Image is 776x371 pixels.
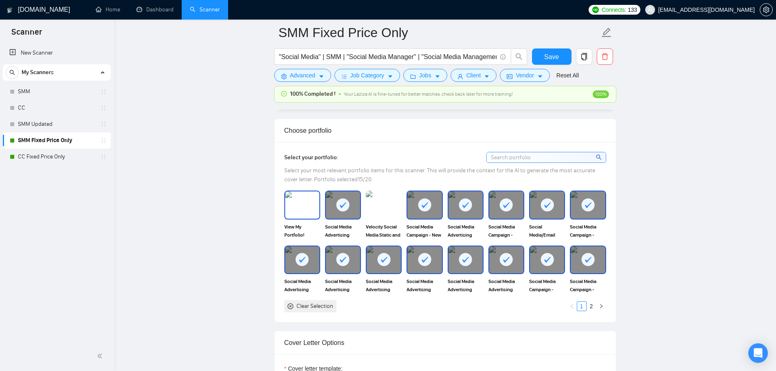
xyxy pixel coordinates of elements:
[567,301,577,311] button: left
[96,6,120,13] a: homeHome
[596,301,606,311] button: right
[274,69,331,82] button: settingAdvancedcaret-down
[18,116,95,132] a: SMM Updated
[97,352,105,360] span: double-left
[190,6,220,13] a: searchScanner
[500,69,550,82] button: idcardVendorcaret-down
[334,69,400,82] button: barsJob Categorycaret-down
[284,154,339,161] span: Select your portfolio:
[760,7,773,13] a: setting
[281,91,287,97] span: check-circle
[488,223,524,239] span: Social Media Campaign - Educational Wellness Post
[410,73,416,79] span: folder
[596,153,603,162] span: search
[387,73,393,79] span: caret-down
[18,132,95,149] a: SMM Fixed Price Only
[419,71,431,80] span: Jobs
[5,26,48,43] span: Scanner
[532,48,572,65] button: Save
[435,73,440,79] span: caret-down
[507,73,512,79] span: idcard
[297,302,333,311] div: Clear Selection
[136,6,174,13] a: dashboardDashboard
[451,69,497,82] button: userClientcaret-down
[587,301,596,311] li: 2
[577,302,586,311] a: 1
[576,48,592,65] button: copy
[602,5,626,14] span: Connects:
[6,66,19,79] button: search
[6,70,18,75] span: search
[325,223,361,239] span: Social Media Advertising Campaign - Aesthetics Carousal Ad
[576,53,592,60] span: copy
[284,331,606,354] div: Cover Letter Options
[748,343,768,363] div: Open Intercom Messenger
[7,4,13,17] img: logo
[3,45,111,61] li: New Scanner
[448,277,484,294] span: Social Media Advertising Campaign - Lead Generation Ad
[597,53,613,60] span: delete
[577,301,587,311] li: 1
[484,73,490,79] span: caret-down
[556,71,579,80] a: Reset All
[466,71,481,80] span: Client
[284,119,606,142] div: Choose portfolio
[601,27,612,38] span: edit
[288,303,293,309] span: close-circle
[593,90,609,98] span: 100%
[18,149,95,165] a: CC Fixed Price Only
[290,71,315,80] span: Advanced
[570,223,606,239] span: Social Media Campaign - Beauty Service Post
[760,7,772,13] span: setting
[407,277,442,294] span: Social Media Advertising Campaign - Wellness Service Ad
[366,191,402,219] img: portfolio thumbnail image
[567,301,577,311] li: Previous Page
[350,71,384,80] span: Job Category
[290,90,336,99] span: 100% Completed !
[279,52,497,62] input: Search Freelance Jobs...
[599,304,604,309] span: right
[3,64,111,165] li: My Scanners
[366,223,402,239] span: Velocity Social Media Static and Video Campaigns
[488,277,524,294] span: Social Media Advertising Campaign - Product Education and Promotion Ad
[511,48,527,65] button: search
[592,7,599,13] img: upwork-logo.png
[570,277,606,294] span: Social Media Campaign - Educational Post
[284,277,320,294] span: Social Media Advertising Campaign - IV Therapy Carousal Ad
[325,277,361,294] span: Social Media Advertising Campaign - Company Introduction Ad
[647,7,653,13] span: user
[537,73,543,79] span: caret-down
[596,301,606,311] li: Next Page
[407,223,442,239] span: Social Media Campaign - New App Introduction Post
[100,121,107,127] span: holder
[529,277,565,294] span: Social Media Campaign - Event Marketing Post
[569,304,574,309] span: left
[760,3,773,16] button: setting
[9,45,104,61] a: New Scanner
[544,52,559,62] span: Save
[457,73,463,79] span: user
[344,91,513,97] span: Your Laziza AI is fine-tuned for better matches, check back later for more training!
[487,152,606,162] input: Search portfolio
[516,71,534,80] span: Vendor
[319,73,324,79] span: caret-down
[529,223,565,239] span: Social Media/Email Marketing Campaign - Aesthetics Giveaway
[366,277,402,294] span: Social Media Advertising Campaign - IV Therapy Treatment Ad
[100,88,107,95] span: holder
[100,105,107,111] span: holder
[284,167,595,183] span: Select your most relevant portfolio items for this scanner. This will provide the context for the...
[403,69,447,82] button: folderJobscaret-down
[100,137,107,144] span: holder
[279,22,600,43] input: Scanner name...
[18,100,95,116] a: CC
[500,54,506,59] span: info-circle
[18,83,95,100] a: SMM
[284,223,320,239] span: View My Portfolio!
[341,73,347,79] span: bars
[448,223,484,239] span: Social Media Advertising Campaign - New Service Announcement Ad
[100,154,107,160] span: holder
[285,191,319,218] img: portfolio thumbnail image
[628,5,637,14] span: 133
[587,302,596,311] a: 2
[597,48,613,65] button: delete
